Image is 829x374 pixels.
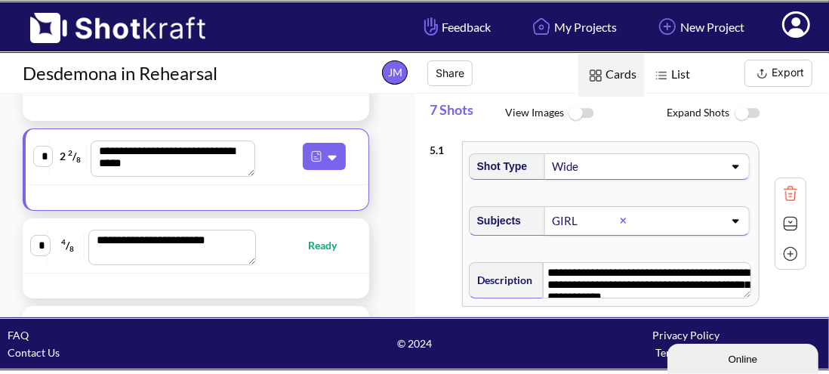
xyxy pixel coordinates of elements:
span: Description [470,267,532,292]
span: 4 [61,237,66,246]
span: List [644,54,698,97]
span: View Images [505,97,667,130]
button: Export [744,60,812,87]
span: Feedback [421,18,491,36]
img: Trash Icon [779,182,802,205]
img: ToggleOff Icon [730,97,764,130]
button: Share [427,60,473,86]
img: Add Icon [779,243,802,265]
span: Shot Type [470,154,528,179]
img: Export Icon [753,64,772,83]
a: Contact Us [8,346,60,359]
a: My Projects [517,7,628,47]
img: Card Icon [586,66,606,85]
img: Home Icon [529,14,554,39]
a: New Project [643,7,756,47]
img: Pdf Icon [307,147,326,166]
div: GIRL [550,211,620,231]
img: ToggleOff Icon [564,97,598,130]
div: Privacy Policy [550,326,821,344]
div: Wide [550,156,633,177]
img: List Icon [652,66,671,85]
span: Ready [308,236,352,254]
span: Subjects [470,209,521,233]
img: Add Icon [655,14,680,39]
span: 2 / [54,144,87,168]
img: Expand Icon [779,212,802,235]
span: 2 [68,148,72,157]
span: / [51,233,85,258]
img: Hand Icon [421,14,442,39]
span: 7 Shots [430,94,505,134]
span: © 2024 [279,335,550,352]
span: JM [382,60,408,85]
div: 5 . 1 [430,134,455,159]
div: Terms of Use [550,344,821,361]
span: 8 [69,244,74,253]
iframe: chat widget [667,341,821,374]
span: 8 [76,155,81,164]
a: FAQ [8,329,29,342]
span: Cards [578,54,644,97]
